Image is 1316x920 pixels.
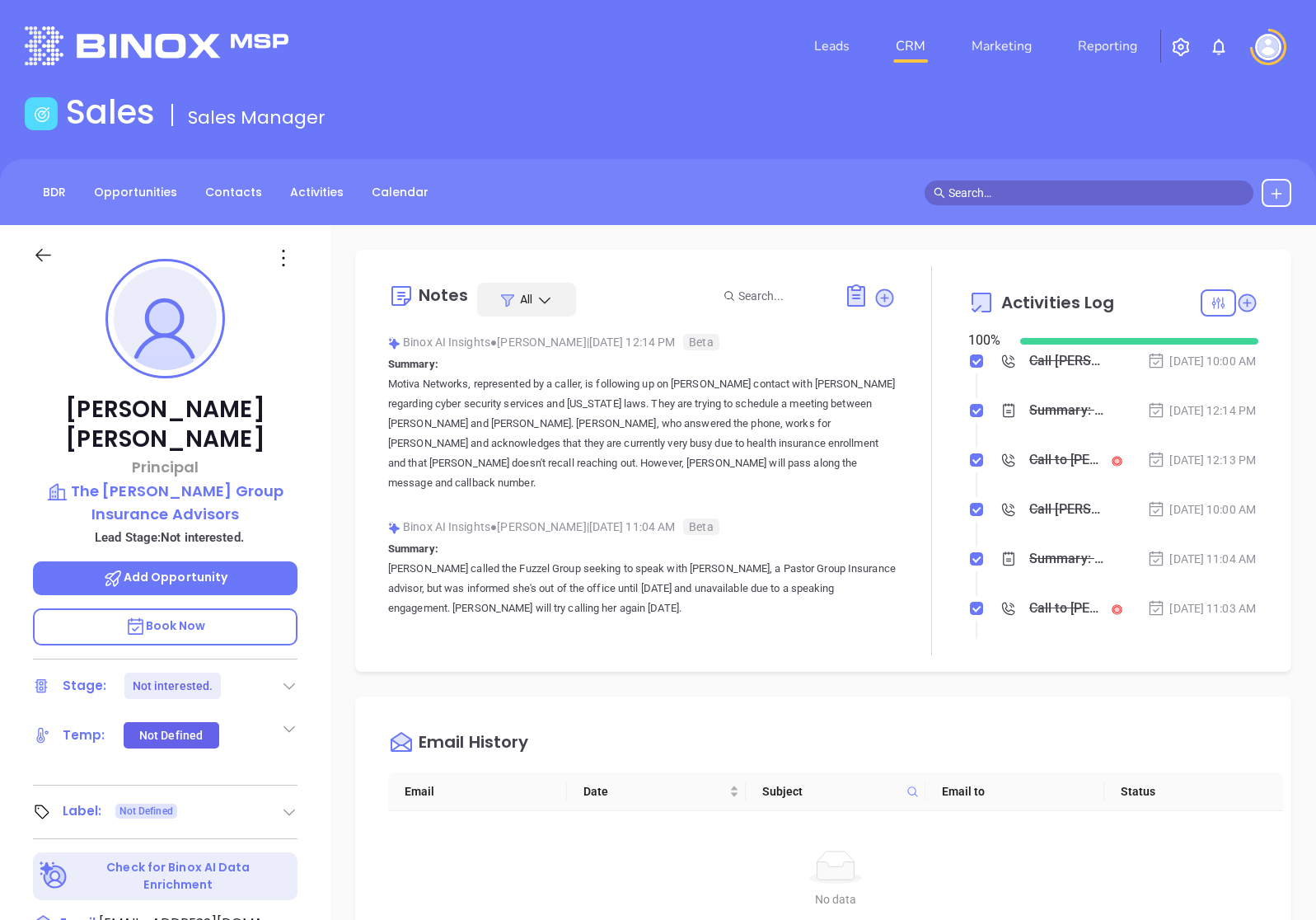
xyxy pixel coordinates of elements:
div: Not Defined [139,722,203,749]
span: ● [490,336,498,349]
span: Beta [683,334,719,350]
span: Sales Manager [188,105,325,130]
img: user [1255,34,1281,60]
img: iconSetting [1171,37,1191,57]
div: Call [PERSON_NAME] to follow up [1029,497,1104,522]
span: Beta [683,519,719,535]
span: Subject [762,782,899,800]
a: CRM [889,30,932,63]
img: Ai-Enrich-DaqCidB-.svg [40,861,68,890]
div: [DATE] 10:00 AM [1147,500,1256,519]
p: Motiva Networks, represented by a caller, is following up on [PERSON_NAME] contact with [PERSON_N... [388,374,896,493]
p: Check for Binox AI Data Enrichment [71,859,286,894]
div: Summary: [PERSON_NAME] called the Fuzzel Group seeking to speak with [PERSON_NAME], a Pastor Grou... [1029,547,1104,571]
div: Call [PERSON_NAME] to follow up [1029,349,1104,373]
th: Email [388,772,567,811]
p: [PERSON_NAME] [PERSON_NAME] [33,395,297,454]
a: Activities [280,179,354,206]
img: svg%3e [388,337,400,350]
div: Email History [419,734,528,756]
img: iconNotification [1209,37,1229,57]
span: Not Defined [119,802,173,820]
div: Temp: [63,723,105,748]
b: Summary: [388,358,438,370]
div: Label: [63,799,102,824]
div: Binox AI Insights [PERSON_NAME] | [DATE] 12:14 PM [388,330,896,354]
div: Binox AI Insights [PERSON_NAME] | [DATE] 11:04 AM [388,514,896,539]
span: Activities Log [1001,294,1114,311]
div: [DATE] 11:04 AM [1147,550,1256,568]
span: All [520,291,532,307]
b: Summary: [388,542,438,555]
div: Notes [419,287,469,303]
h1: Sales [66,92,155,132]
th: Status [1104,772,1283,811]
p: Principal [33,456,297,478]
div: [DATE] 12:13 PM [1147,451,1256,469]
a: BDR [33,179,76,206]
div: Call to [PERSON_NAME] [1029,596,1104,621]
span: search [934,187,945,199]
th: Email to [925,772,1104,811]
img: svg%3e [388,522,400,534]
input: Search... [738,287,826,305]
p: Lead Stage: Not interested. [41,527,297,548]
p: [PERSON_NAME] called the Fuzzel Group seeking to speak with [PERSON_NAME], a Pastor Group Insuran... [388,559,896,618]
div: Stage: [63,674,107,698]
span: Book Now [125,617,206,634]
div: 100 % [968,331,1000,350]
a: Reporting [1071,30,1144,63]
div: [DATE] 11:03 AM [1147,599,1256,617]
div: Summary: Motiva Networks, represented by a caller, is following up on [PERSON_NAME] contact with ... [1029,398,1104,423]
img: profile-user [114,267,217,370]
a: Opportunities [84,179,187,206]
a: Marketing [965,30,1038,63]
span: Add Opportunity [103,569,228,585]
a: The [PERSON_NAME] Group Insurance Advisors [33,480,297,525]
span: Date [583,782,726,800]
div: Call to [PERSON_NAME] [1029,448,1104,472]
th: Date [567,772,746,811]
div: Not interested. [133,673,213,699]
input: Search… [948,184,1244,202]
img: logo [25,26,288,65]
div: [DATE] 12:14 PM [1147,401,1256,420]
a: Contacts [195,179,272,206]
a: Calendar [362,179,438,206]
span: ● [490,520,498,533]
a: Leads [808,30,856,63]
div: No data [408,890,1263,908]
div: [DATE] 10:00 AM [1147,352,1256,370]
